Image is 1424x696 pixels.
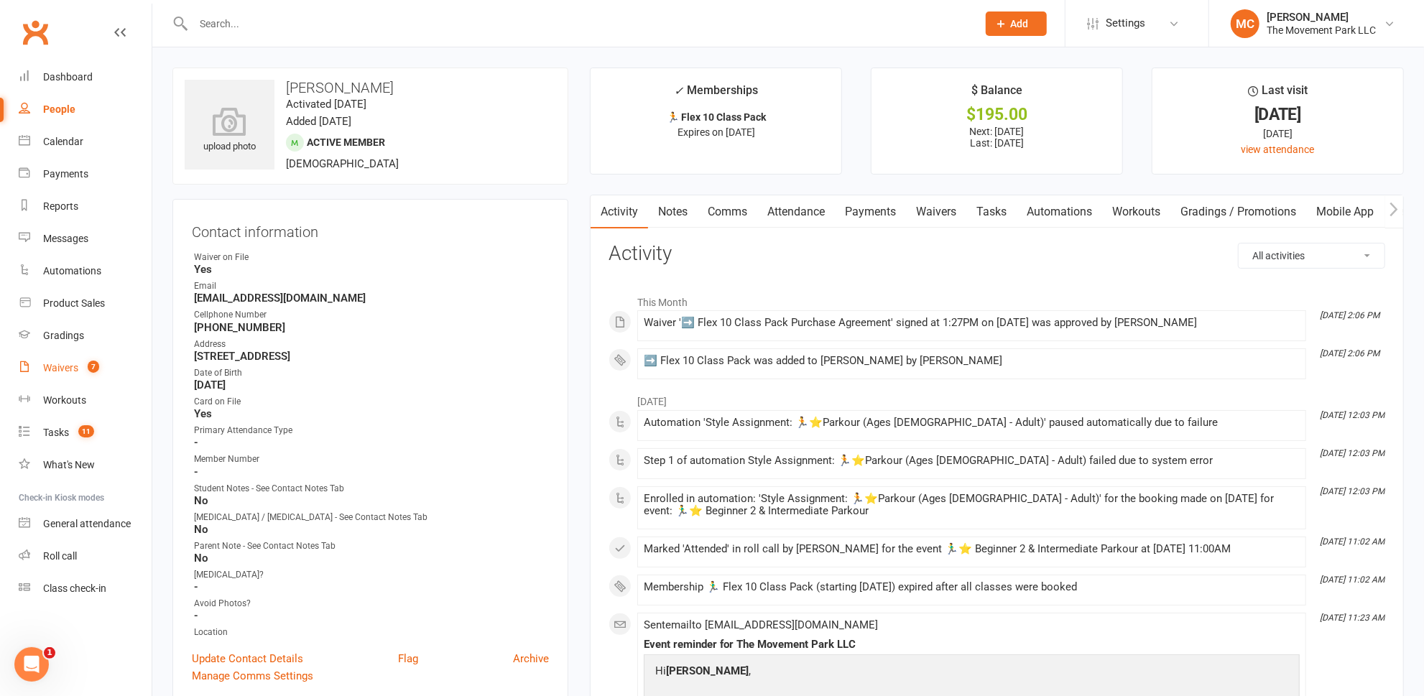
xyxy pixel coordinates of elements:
[43,583,106,594] div: Class check-in
[43,330,84,341] div: Gradings
[43,362,78,373] div: Waivers
[185,80,556,96] h3: [PERSON_NAME]
[194,494,549,507] strong: No
[194,597,549,611] div: Avoid Photos?
[609,287,1385,310] li: This Month
[286,98,366,111] time: Activated [DATE]
[43,459,95,470] div: What's New
[644,417,1300,429] div: Automation 'Style Assignment: 🏃⭐Parkour (Ages [DEMOGRAPHIC_DATA] - Adult)' paused automatically d...
[644,317,1300,329] div: Waiver '➡️ Flex 10 Class Pack Purchase Agreement' signed at 1:27PM on [DATE] was approved by [PER...
[19,190,152,223] a: Reports
[19,126,152,158] a: Calendar
[43,518,131,529] div: General attendance
[19,320,152,352] a: Gradings
[43,168,88,180] div: Payments
[194,580,549,593] strong: -
[667,111,766,123] strong: 🏃 Flex 10 Class Pack
[648,195,698,228] a: Notes
[43,550,77,562] div: Roll call
[698,195,757,228] a: Comms
[194,539,549,553] div: Parent Note - See Contact Notes Tab
[194,338,549,351] div: Address
[194,511,549,524] div: [MEDICAL_DATA] / [MEDICAL_DATA] - See Contact Notes Tab
[666,664,749,677] strong: [PERSON_NAME]
[591,195,648,228] a: Activity
[674,81,758,108] div: Memberships
[194,407,549,420] strong: Yes
[644,581,1300,593] div: Membership 🏃‍♂️ Flex 10 Class Pack (starting [DATE]) expired after all classes were booked
[644,618,878,631] span: Sent email to [EMAIL_ADDRESS][DOMAIN_NAME]
[1320,348,1379,358] i: [DATE] 2:06 PM
[1165,126,1390,141] div: [DATE]
[1102,195,1170,228] a: Workouts
[1011,18,1029,29] span: Add
[43,427,69,438] div: Tasks
[43,136,83,147] div: Calendar
[88,361,99,373] span: 7
[43,265,101,277] div: Automations
[194,482,549,496] div: Student Notes - See Contact Notes Tab
[19,508,152,540] a: General attendance kiosk mode
[194,321,549,334] strong: [PHONE_NUMBER]
[194,424,549,437] div: Primary Attendance Type
[1248,81,1308,107] div: Last visit
[1320,575,1384,585] i: [DATE] 11:02 AM
[1320,613,1384,623] i: [DATE] 11:23 AM
[194,292,549,305] strong: [EMAIL_ADDRESS][DOMAIN_NAME]
[19,352,152,384] a: Waivers 7
[678,126,755,138] span: Expires on [DATE]
[1267,24,1376,37] div: The Movement Park LLC
[906,195,966,228] a: Waivers
[652,662,1216,683] p: Hi ,
[194,350,549,363] strong: [STREET_ADDRESS]
[398,650,418,667] a: Flag
[1231,9,1259,38] div: MC
[286,157,399,170] span: [DEMOGRAPHIC_DATA]
[194,379,549,391] strong: [DATE]
[1241,144,1314,155] a: view attendance
[1320,448,1384,458] i: [DATE] 12:03 PM
[1320,537,1384,547] i: [DATE] 11:02 AM
[194,279,549,293] div: Email
[43,71,93,83] div: Dashboard
[644,543,1300,555] div: Marked 'Attended' in roll call by [PERSON_NAME] for the event 🏃‍♂️⭐ Beginner 2 & Intermediate Par...
[674,84,683,98] i: ✓
[1320,486,1384,496] i: [DATE] 12:03 PM
[44,647,55,659] span: 1
[189,14,967,34] input: Search...
[19,572,152,605] a: Class kiosk mode
[194,609,549,622] strong: -
[43,103,75,115] div: People
[884,126,1109,149] p: Next: [DATE] Last: [DATE]
[971,81,1022,107] div: $ Balance
[194,626,549,639] div: Location
[986,11,1047,36] button: Add
[966,195,1017,228] a: Tasks
[194,436,549,449] strong: -
[14,647,49,682] iframe: Intercom live chat
[192,218,549,240] h3: Contact information
[43,200,78,212] div: Reports
[192,667,313,685] a: Manage Comms Settings
[644,355,1300,367] div: ➡️ Flex 10 Class Pack was added to [PERSON_NAME] by [PERSON_NAME]
[192,650,303,667] a: Update Contact Details
[19,384,152,417] a: Workouts
[194,263,549,276] strong: Yes
[286,115,351,128] time: Added [DATE]
[1017,195,1102,228] a: Automations
[19,61,152,93] a: Dashboard
[194,465,549,478] strong: -
[609,243,1385,265] h3: Activity
[194,395,549,409] div: Card on File
[884,107,1109,122] div: $195.00
[194,568,549,582] div: [MEDICAL_DATA]?
[1106,7,1145,40] span: Settings
[19,540,152,572] a: Roll call
[644,639,1300,651] div: Event reminder for The Movement Park LLC
[17,14,53,50] a: Clubworx
[194,523,549,536] strong: No
[185,107,274,154] div: upload photo
[1306,195,1384,228] a: Mobile App
[513,650,549,667] a: Archive
[757,195,835,228] a: Attendance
